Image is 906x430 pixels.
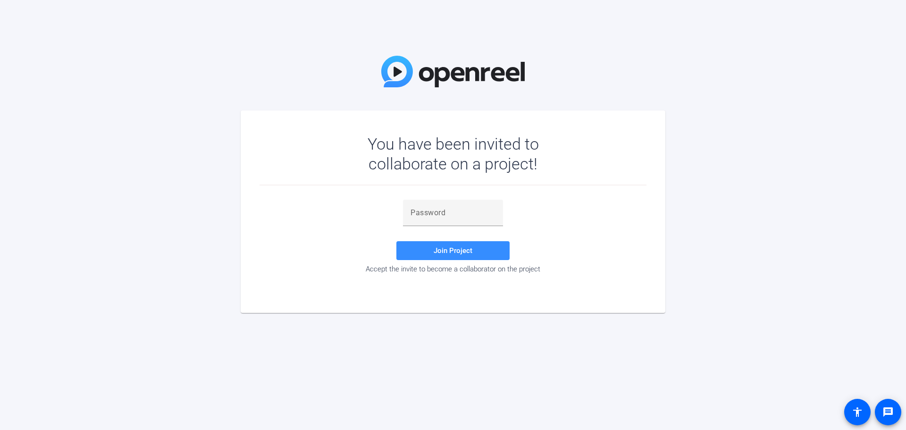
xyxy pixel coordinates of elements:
span: Join Project [434,246,472,255]
button: Join Project [396,241,510,260]
mat-icon: message [882,406,894,418]
div: Accept the invite to become a collaborator on the project [260,265,646,273]
div: You have been invited to collaborate on a project! [340,134,566,174]
mat-icon: accessibility [852,406,863,418]
input: Password [411,207,495,219]
img: OpenReel Logo [381,56,525,87]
